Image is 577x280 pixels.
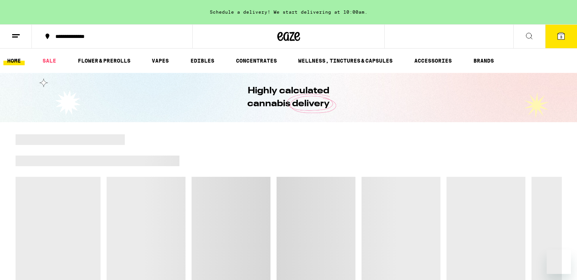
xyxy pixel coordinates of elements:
a: WELLNESS, TINCTURES & CAPSULES [294,56,396,65]
iframe: Button to launch messaging window [547,250,571,274]
a: FLOWER & PREROLLS [74,56,134,65]
a: EDIBLES [187,56,218,65]
a: CONCENTRATES [232,56,281,65]
a: ACCESSORIES [410,56,456,65]
a: BRANDS [470,56,498,65]
h1: Highly calculated cannabis delivery [226,85,351,110]
button: 3 [545,25,577,48]
span: 3 [560,35,562,39]
a: VAPES [148,56,173,65]
a: SALE [39,56,60,65]
a: HOME [3,56,25,65]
